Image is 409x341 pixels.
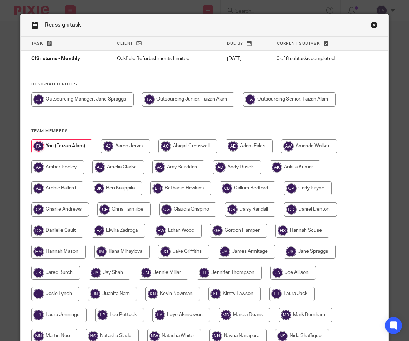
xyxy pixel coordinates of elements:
h4: Team members [31,128,378,134]
h4: Designated Roles [31,82,378,87]
span: Client [117,41,133,45]
span: CIS returns - Monthly [31,57,80,62]
p: [DATE] [227,55,262,62]
span: Task [31,41,43,45]
span: Reassign task [45,22,81,28]
span: Due by [227,41,243,45]
span: Current subtask [277,41,320,45]
td: 0 of 8 subtasks completed [270,51,361,67]
p: Oakfield Refurbishments Limited [117,55,213,62]
a: Close this dialog window [371,21,378,31]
